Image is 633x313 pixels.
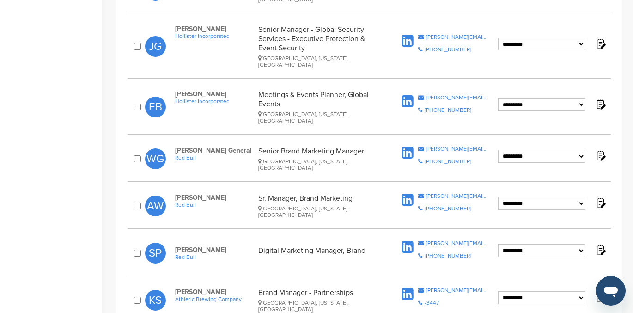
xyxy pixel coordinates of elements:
span: [PERSON_NAME] [175,90,254,98]
a: Hollister Incorporated [175,98,254,104]
span: SP [145,243,166,264]
div: [GEOGRAPHIC_DATA], [US_STATE], [GEOGRAPHIC_DATA] [258,205,382,218]
span: [PERSON_NAME] [175,288,254,296]
div: Senior Manager - Global Security Services - Executive Protection & Event Security [258,25,382,68]
a: Red Bull [175,202,254,208]
div: [PHONE_NUMBER] [425,47,471,52]
img: Notes [595,291,606,303]
div: [PHONE_NUMBER] [425,107,471,113]
div: Digital Marketing Manager, Brand [258,246,382,260]
div: Brand Manager - Partnerships [258,288,382,313]
div: [PERSON_NAME][EMAIL_ADDRESS][DOMAIN_NAME] [426,288,487,293]
div: [PERSON_NAME][EMAIL_ADDRESS][DOMAIN_NAME] [426,146,487,152]
img: Notes [595,150,606,161]
span: [PERSON_NAME] [175,246,254,254]
span: WG [145,148,166,169]
iframe: Button to launch messaging window [596,276,626,306]
div: [PERSON_NAME][EMAIL_ADDRESS][PERSON_NAME][PERSON_NAME][DOMAIN_NAME] [426,34,487,40]
div: Meetings & Events Planner, Global Events [258,90,382,124]
div: -3447 [425,300,439,306]
div: [PERSON_NAME][EMAIL_ADDRESS][PERSON_NAME][DOMAIN_NAME] [426,193,487,199]
img: Notes [595,98,606,110]
a: Red Bull [175,154,254,161]
a: Athletic Brewing Company [175,296,254,302]
span: [PERSON_NAME] General [175,147,254,154]
div: Senior Brand Marketing Manager [258,147,382,171]
span: KS [145,290,166,311]
a: Red Bull [175,254,254,260]
div: [PHONE_NUMBER] [425,206,471,211]
span: [PERSON_NAME] [175,25,254,33]
div: [PERSON_NAME][EMAIL_ADDRESS][PERSON_NAME][DOMAIN_NAME] [426,240,487,246]
img: Notes [595,244,606,256]
a: Hollister Incorporated [175,33,254,39]
div: [PERSON_NAME][EMAIL_ADDRESS][PERSON_NAME][PERSON_NAME][DOMAIN_NAME] [426,95,487,100]
div: [PHONE_NUMBER] [425,159,471,164]
div: [GEOGRAPHIC_DATA], [US_STATE], [GEOGRAPHIC_DATA] [258,300,382,313]
div: [PHONE_NUMBER] [425,253,471,258]
div: [GEOGRAPHIC_DATA], [US_STATE], [GEOGRAPHIC_DATA] [258,158,382,171]
img: Notes [595,197,606,209]
span: JG [145,36,166,57]
div: [GEOGRAPHIC_DATA], [US_STATE], [GEOGRAPHIC_DATA] [258,55,382,68]
span: AW [145,196,166,216]
span: [PERSON_NAME] [175,194,254,202]
span: EB [145,97,166,117]
div: [GEOGRAPHIC_DATA], [US_STATE], [GEOGRAPHIC_DATA] [258,111,382,124]
img: Notes [595,38,606,49]
div: Sr. Manager, Brand Marketing [258,194,382,218]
